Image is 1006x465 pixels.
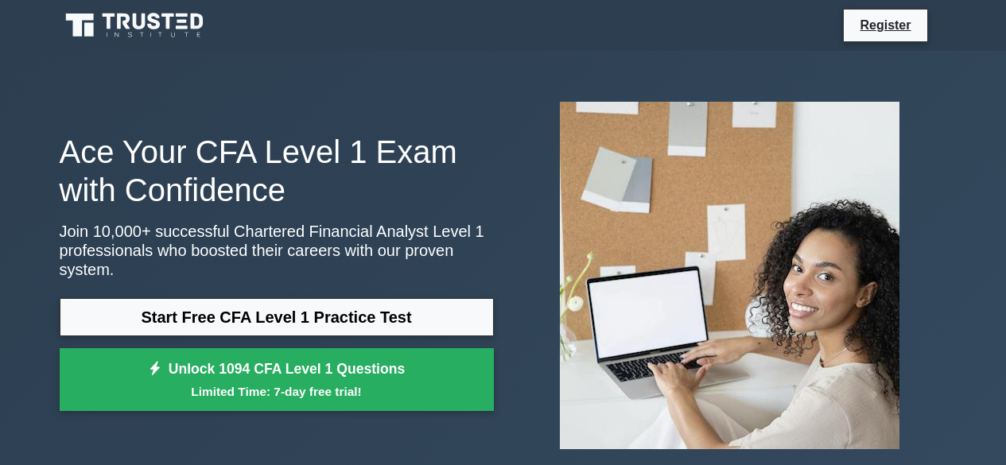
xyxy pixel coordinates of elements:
[60,298,494,336] a: Start Free CFA Level 1 Practice Test
[60,133,494,209] h1: Ace Your CFA Level 1 Exam with Confidence
[60,222,494,279] p: Join 10,000+ successful Chartered Financial Analyst Level 1 professionals who boosted their caree...
[80,382,474,401] small: Limited Time: 7-day free trial!
[850,15,920,35] a: Register
[60,348,494,412] a: Unlock 1094 CFA Level 1 QuestionsLimited Time: 7-day free trial!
